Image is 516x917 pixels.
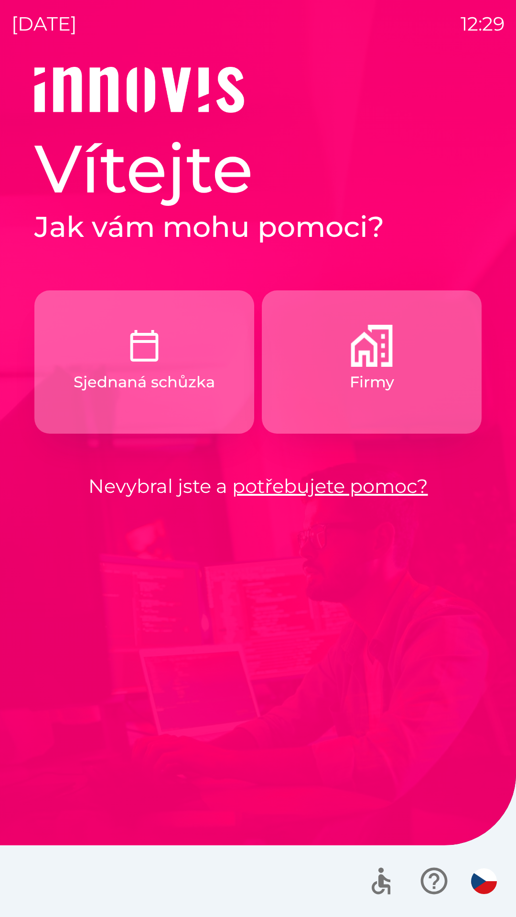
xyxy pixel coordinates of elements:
img: Logo [34,67,482,113]
button: Sjednaná schůzka [34,290,254,434]
p: Nevybral jste a [34,472,482,501]
a: potřebujete pomoc? [232,474,428,498]
p: [DATE] [11,10,77,38]
button: Firmy [262,290,482,434]
h2: Jak vám mohu pomoci? [34,209,482,245]
img: cs flag [471,868,497,894]
p: 12:29 [461,10,505,38]
h1: Vítejte [34,128,482,209]
img: 9a63d080-8abe-4a1b-b674-f4d7141fb94c.png [351,325,393,367]
p: Firmy [350,371,394,394]
p: Sjednaná schůzka [74,371,215,394]
img: c9327dbc-1a48-4f3f-9883-117394bbe9e6.png [123,325,165,367]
